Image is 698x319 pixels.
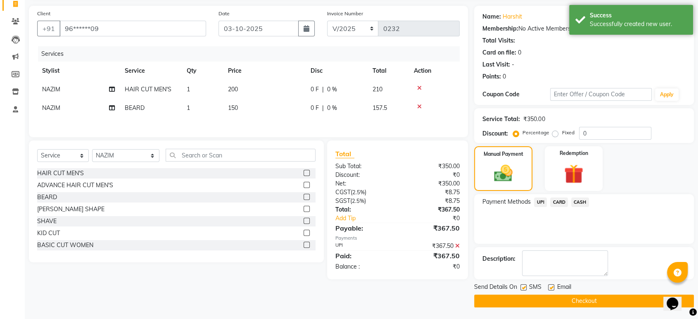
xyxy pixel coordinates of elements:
div: Service Total: [482,115,520,124]
span: | [322,85,324,94]
div: ₹350.00 [398,162,466,171]
span: HAIR CUT MEN'S [125,86,171,93]
th: Total [368,62,409,80]
div: ₹0 [398,262,466,271]
div: UPI [329,242,398,250]
label: Invoice Number [327,10,363,17]
th: Qty [182,62,223,80]
th: Action [409,62,460,80]
span: 200 [228,86,238,93]
span: 0 F [311,85,319,94]
div: Membership: [482,24,518,33]
div: ₹0 [398,171,466,179]
div: Success [590,11,687,20]
div: Total: [329,205,398,214]
span: Send Details On [474,283,517,293]
span: 0 % [327,104,337,112]
div: Discount: [329,171,398,179]
div: ₹367.50 [398,205,466,214]
span: SMS [529,283,541,293]
img: _cash.svg [488,163,518,184]
div: ADVANCE HAIR CUT MEN'S [37,181,113,190]
a: Harshit [503,12,522,21]
div: Payable: [329,223,398,233]
th: Disc [306,62,368,80]
span: 1 [187,86,190,93]
span: 157.5 [373,104,387,112]
div: ₹350.00 [523,115,545,124]
div: ₹8.75 [398,188,466,197]
div: 0 [518,48,521,57]
span: 210 [373,86,382,93]
div: No Active Membership [482,24,686,33]
div: Points: [482,72,501,81]
span: | [322,104,324,112]
div: BASIC CUT WOMEN [37,241,93,250]
div: ₹367.50 [398,251,466,261]
div: KID CUT [37,229,60,238]
span: 0 F [311,104,319,112]
div: Coupon Code [482,90,550,99]
span: CARD [550,198,568,207]
div: SHAVE [37,217,57,226]
div: ₹367.50 [398,242,466,250]
label: Fixed [562,129,574,136]
div: Successfully created new user. [590,20,687,29]
span: CGST [335,188,351,196]
a: Add Tip [329,214,409,223]
span: BEARD [125,104,145,112]
div: [PERSON_NAME] SHAPE [37,205,104,214]
div: Net: [329,179,398,188]
div: Balance : [329,262,398,271]
div: Total Visits: [482,36,515,45]
div: Card on file: [482,48,516,57]
span: Total [335,150,354,158]
div: ( ) [329,188,398,197]
span: SGST [335,197,350,205]
div: Name: [482,12,501,21]
div: 0 [503,72,506,81]
label: Redemption [559,150,588,157]
input: Search or Scan [166,149,316,162]
span: 2.5% [352,198,364,204]
span: Payment Methods [482,198,531,206]
div: HAIR CUT MEN'S [37,169,84,178]
input: Search by Name/Mobile/Email/Code [59,21,206,36]
label: Client [37,10,50,17]
span: 0 % [327,85,337,94]
iframe: chat widget [663,286,690,311]
div: ₹350.00 [398,179,466,188]
div: Services [38,46,466,62]
label: Manual Payment [484,150,523,158]
div: Discount: [482,129,508,138]
div: ₹0 [409,214,466,223]
div: Paid: [329,251,398,261]
div: Payments [335,235,460,242]
th: Stylist [37,62,120,80]
span: Email [557,283,571,293]
div: ₹367.50 [398,223,466,233]
input: Enter Offer / Coupon Code [550,88,652,101]
div: - [512,60,514,69]
div: ( ) [329,197,398,205]
span: 2.5% [352,189,365,195]
span: UPI [534,198,547,207]
th: Price [223,62,306,80]
div: Description: [482,255,515,263]
div: Last Visit: [482,60,510,69]
label: Date [218,10,230,17]
span: NAZIM [42,104,60,112]
span: CASH [571,198,589,207]
div: Sub Total: [329,162,398,171]
button: +91 [37,21,60,36]
button: Apply [655,88,679,101]
img: _gift.svg [558,162,589,186]
span: 1 [187,104,190,112]
span: NAZIM [42,86,60,93]
th: Service [120,62,182,80]
button: Checkout [474,295,694,307]
div: ₹8.75 [398,197,466,205]
span: 150 [228,104,238,112]
div: BEARD [37,193,57,202]
label: Percentage [522,129,549,136]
